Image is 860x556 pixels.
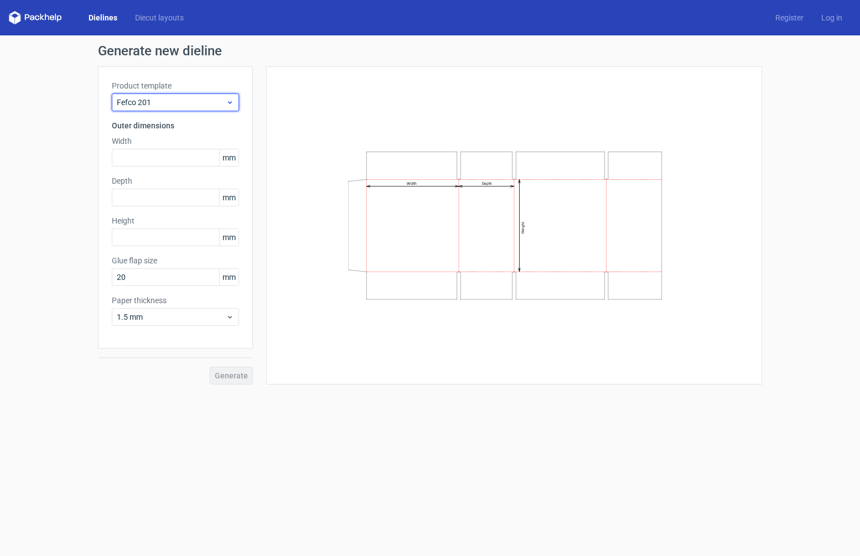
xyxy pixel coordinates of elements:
[112,136,239,147] label: Width
[766,12,812,23] a: Register
[219,269,239,285] span: mm
[219,149,239,166] span: mm
[98,44,762,58] h1: Generate new dieline
[117,97,226,108] span: Fefco 201
[112,80,239,91] label: Product template
[219,229,239,246] span: mm
[117,311,226,323] span: 1.5 mm
[112,175,239,186] label: Depth
[521,222,525,233] text: Height
[126,12,193,23] a: Diecut layouts
[112,255,239,266] label: Glue flap size
[112,215,239,226] label: Height
[112,295,239,306] label: Paper thickness
[482,181,492,186] text: Depth
[219,189,239,206] span: mm
[112,120,239,131] h3: Outer dimensions
[407,181,417,186] text: Width
[812,12,851,23] a: Log in
[80,12,126,23] a: Dielines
